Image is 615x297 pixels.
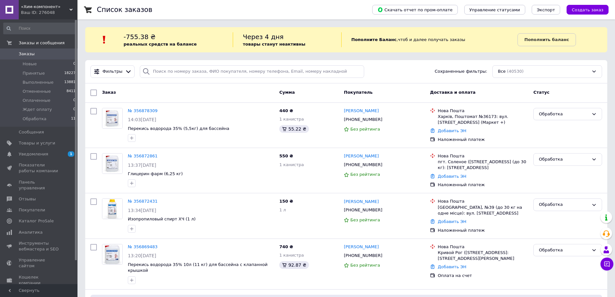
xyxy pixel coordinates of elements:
[64,70,76,76] span: 18227
[128,154,158,158] a: № 356872861
[539,247,589,254] div: Обработка
[279,199,293,204] span: 150 ₴
[23,70,45,76] span: Принятые
[279,244,293,249] span: 740 ₴
[350,127,380,132] span: Без рейтинга
[19,240,60,252] span: Инструменты вебмастера и SEO
[524,37,569,42] b: Пополнить баланс
[67,89,76,94] span: 8411
[351,37,396,42] b: Пополните Баланс
[438,250,528,261] div: Кривой Рог ([STREET_ADDRESS]: [STREET_ADDRESS][PERSON_NAME]
[73,107,76,112] span: 0
[533,90,549,95] span: Статус
[128,163,156,168] span: 13:37[DATE]
[23,80,54,85] span: Выполненные
[19,140,55,146] span: Товары и услуги
[438,264,466,269] a: Добавить ЭН
[19,162,60,174] span: Показатели работы компании
[128,171,183,176] span: Глицерин фарм (6,25 кг)
[518,33,576,46] a: Пополнить баланс
[19,196,36,202] span: Отзывы
[243,33,283,41] span: Через 4 дня
[430,90,476,95] span: Доставка и оплата
[498,69,506,75] span: Все
[279,154,293,158] span: 550 ₴
[344,153,379,159] a: [PERSON_NAME]
[438,159,528,171] div: пгт. Соленое ([STREET_ADDRESS] (до 30 кг): [STREET_ADDRESS]
[539,201,589,208] div: Обработка
[19,129,44,135] span: Сообщения
[435,69,487,75] span: Сохраненные фильтры:
[128,262,268,273] a: Перекись водорода 35% 10л (11 кг) для бассейна с клапанной крышкой
[19,179,60,191] span: Панель управления
[19,218,54,224] span: Каталог ProSale
[102,198,123,219] a: Фото товару
[243,42,305,47] b: товары станут неактивны
[560,7,609,12] a: Создать заказ
[567,5,609,15] button: Создать заказ
[532,5,560,15] button: Экспорт
[438,153,528,159] div: Нова Пошта
[279,125,309,133] div: 55.22 ₴
[279,261,309,269] div: 92.87 ₴
[572,7,603,12] span: Создать заказ
[539,156,589,163] div: Обработка
[128,217,196,221] a: Изопропиловый спирт ХЧ (1 л)
[99,35,109,45] img: :exclamation:
[68,151,74,157] span: 1
[23,116,46,122] span: Обработка
[372,5,458,15] button: Скачать отчет по пром-оплате
[102,90,116,95] span: Заказ
[128,208,156,213] span: 13:34[DATE]
[97,6,152,14] h1: Список заказов
[344,162,382,167] span: [PHONE_NUMBER]
[128,117,156,122] span: 14:03[DATE]
[344,253,382,258] span: [PHONE_NUMBER]
[128,199,158,204] a: № 356872431
[23,61,37,67] span: Новые
[124,33,156,41] span: -755.38 ₴
[438,228,528,233] div: Наложенный платеж
[19,40,65,46] span: Заказы и сообщения
[71,116,76,122] span: 11
[140,65,364,78] input: Поиск по номеру заказа, ФИО покупателя, номеру телефона, Email, номеру накладной
[19,151,48,157] span: Уведомления
[279,117,304,122] span: 1 канистра
[350,172,380,177] span: Без рейтинга
[377,7,453,13] span: Скачать отчет по пром-оплате
[128,126,229,131] span: Перекись водорода 35% (5,5кг) для бассейна
[128,244,158,249] a: № 356869483
[19,229,43,235] span: Аналитика
[23,98,50,103] span: Оплаченные
[279,162,304,167] span: 1 канистра
[464,5,525,15] button: Управление статусами
[344,117,382,122] span: [PHONE_NUMBER]
[64,80,76,85] span: 13881
[102,153,123,174] a: Фото товару
[438,174,466,179] a: Добавить ЭН
[128,108,158,113] a: № 356878309
[344,90,373,95] span: Покупатель
[73,61,76,67] span: 0
[279,207,286,212] span: 1 л
[438,244,528,250] div: Нова Пошта
[344,108,379,114] a: [PERSON_NAME]
[279,253,304,258] span: 1 канистра
[350,217,380,222] span: Без рейтинга
[21,10,77,16] div: Ваш ID: 276048
[19,274,60,286] span: Кошелек компании
[438,108,528,114] div: Нова Пошта
[19,51,35,57] span: Заказы
[438,273,528,279] div: Оплата на счет
[23,89,51,94] span: Отмененные
[344,199,379,205] a: [PERSON_NAME]
[103,69,123,75] span: Фильтры
[3,23,76,34] input: Поиск
[438,137,528,143] div: Наложенный платеж
[539,111,589,118] div: Обработка
[23,107,52,112] span: Ждет оплату
[344,207,382,212] span: [PHONE_NUMBER]
[438,219,466,224] a: Добавить ЭН
[124,42,197,47] b: реальных средств на балансе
